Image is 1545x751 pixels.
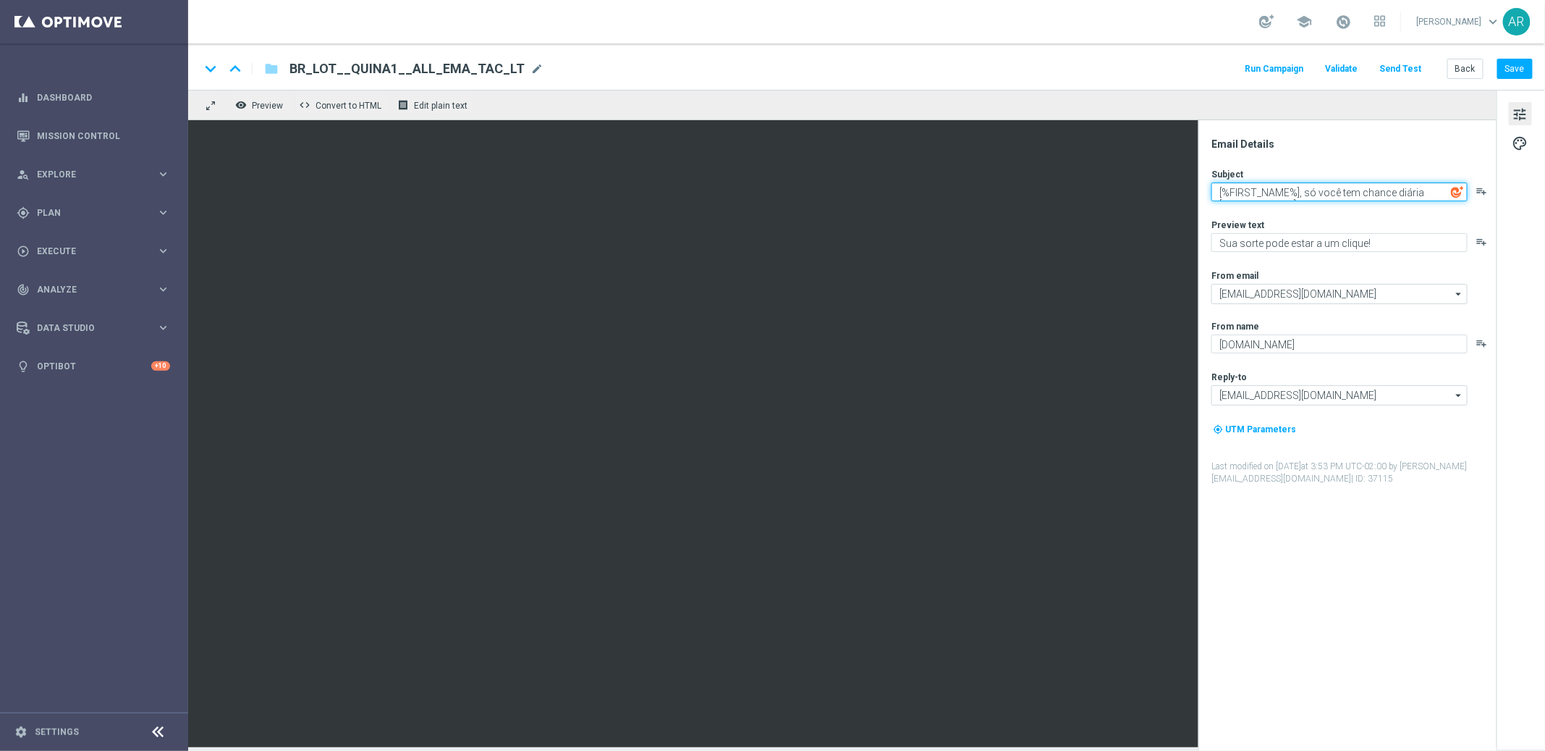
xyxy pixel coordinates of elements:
button: remove_red_eye Preview [232,96,289,114]
span: Convert to HTML [316,101,381,111]
span: Data Studio [37,324,156,332]
div: Optibot [17,347,170,385]
a: Dashboard [37,78,170,117]
i: arrow_drop_down [1452,386,1467,405]
i: play_circle_outline [17,245,30,258]
span: Preview [252,101,283,111]
button: Save [1497,59,1533,79]
label: Preview text [1211,219,1264,231]
button: palette [1509,131,1532,154]
i: equalizer [17,91,30,104]
span: mode_edit [530,62,543,75]
button: play_circle_outline Execute keyboard_arrow_right [16,246,171,257]
button: Back [1447,59,1483,79]
span: code [299,99,310,111]
label: Subject [1211,169,1243,180]
button: playlist_add [1476,185,1488,197]
button: track_changes Analyze keyboard_arrow_right [16,284,171,295]
span: | ID: 37115 [1351,474,1393,484]
button: equalizer Dashboard [16,92,171,104]
i: keyboard_arrow_right [156,167,170,181]
i: receipt [397,99,409,111]
a: Optibot [37,347,151,385]
button: person_search Explore keyboard_arrow_right [16,169,171,180]
button: my_location UTM Parameters [1211,421,1298,437]
span: UTM Parameters [1225,424,1296,435]
a: [PERSON_NAME]keyboard_arrow_down [1415,11,1503,33]
button: receipt Edit plain text [394,96,474,114]
i: keyboard_arrow_right [156,206,170,219]
i: track_changes [17,283,30,296]
div: Analyze [17,283,156,296]
div: Execute [17,245,156,258]
span: tune [1512,105,1528,124]
span: palette [1512,134,1528,153]
button: Validate [1323,59,1360,79]
span: school [1296,14,1312,30]
span: BR_LOT__QUINA1__ALL_EMA_TAC_LT [289,60,525,77]
div: Mission Control [17,117,170,155]
span: Plan [37,209,156,217]
div: Plan [17,206,156,219]
i: remove_red_eye [235,99,247,111]
i: keyboard_arrow_right [156,282,170,296]
label: Reply-to [1211,372,1247,383]
input: Select [1211,284,1468,304]
button: code Convert to HTML [295,96,388,114]
img: optiGenie.svg [1451,185,1464,198]
button: Run Campaign [1243,59,1305,79]
div: Email Details [1211,138,1495,151]
button: lightbulb Optibot +10 [16,361,171,372]
span: keyboard_arrow_down [1486,14,1502,30]
span: Execute [37,247,156,256]
i: arrow_drop_down [1452,285,1467,303]
label: Last modified on [DATE] at 3:53 PM UTC-02:00 by [PERSON_NAME][EMAIL_ADDRESS][DOMAIN_NAME] [1211,461,1495,485]
i: gps_fixed [17,206,30,219]
button: gps_fixed Plan keyboard_arrow_right [16,207,171,219]
div: Explore [17,168,156,181]
label: From email [1211,270,1258,282]
a: Settings [35,728,79,737]
button: tune [1509,102,1532,125]
a: Mission Control [37,117,170,155]
div: AR [1503,8,1531,35]
i: folder [264,60,279,77]
label: From name [1211,321,1259,332]
span: Edit plain text [414,101,467,111]
i: keyboard_arrow_up [224,58,246,80]
button: folder [263,57,280,80]
input: Select [1211,385,1468,406]
i: keyboard_arrow_right [156,321,170,335]
i: keyboard_arrow_down [200,58,221,80]
button: Data Studio keyboard_arrow_right [16,322,171,334]
span: Explore [37,170,156,179]
div: Dashboard [17,78,170,117]
div: Data Studio [17,322,156,335]
i: person_search [17,168,30,181]
div: +10 [151,361,170,371]
button: playlist_add [1476,236,1488,248]
button: Send Test [1377,59,1424,79]
i: my_location [1213,424,1223,435]
i: keyboard_arrow_right [156,244,170,258]
button: Mission Control [16,130,171,142]
i: settings [14,726,27,739]
button: playlist_add [1476,337,1488,349]
span: Validate [1325,64,1358,74]
span: Analyze [37,285,156,294]
i: lightbulb [17,360,30,373]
